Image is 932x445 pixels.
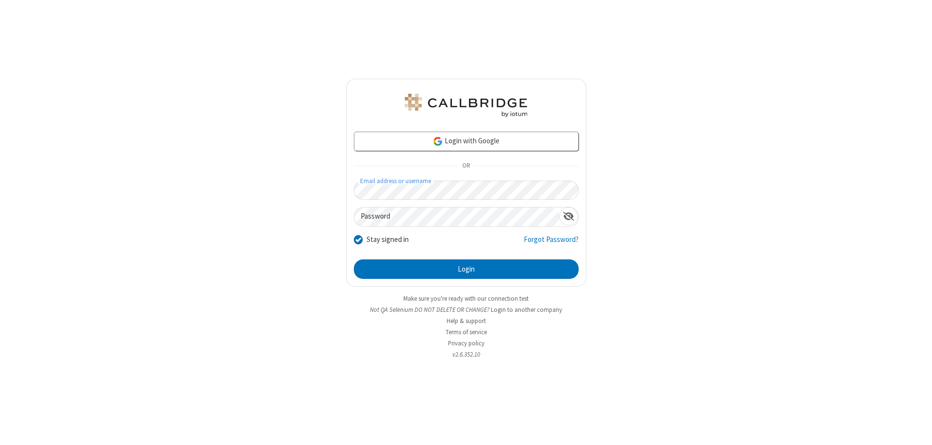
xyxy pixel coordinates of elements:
li: Not QA Selenium DO NOT DELETE OR CHANGE? [346,305,586,314]
input: Password [354,207,559,226]
a: Privacy policy [448,339,484,347]
a: Forgot Password? [524,234,579,253]
a: Login with Google [354,132,579,151]
div: Show password [559,207,578,225]
a: Terms of service [446,328,487,336]
button: Login [354,259,579,279]
input: Email address or username [354,181,579,200]
a: Help & support [447,317,486,325]
li: v2.6.352.10 [346,350,586,359]
img: QA Selenium DO NOT DELETE OR CHANGE [403,94,529,117]
button: Login to another company [491,305,562,314]
a: Make sure you're ready with our connection test [403,294,529,303]
label: Stay signed in [366,234,409,245]
img: google-icon.png [433,136,443,147]
span: OR [458,159,474,173]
